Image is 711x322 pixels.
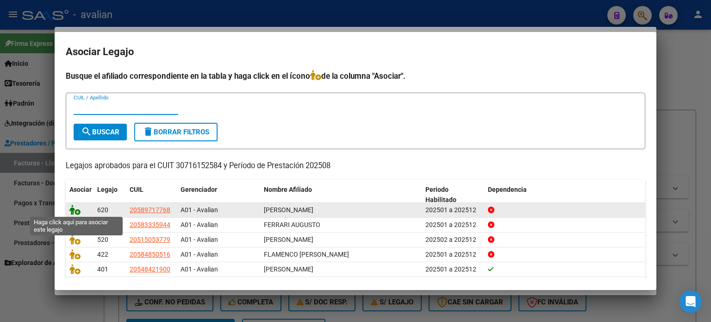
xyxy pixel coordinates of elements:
datatable-header-cell: CUIL [126,180,177,210]
datatable-header-cell: Nombre Afiliado [260,180,422,210]
button: Borrar Filtros [134,123,218,141]
mat-icon: delete [143,126,154,137]
span: FLAMENCO SOSA DANTE [264,251,349,258]
span: GALLO LUCIO MARTIN [264,236,313,243]
span: 20584850516 [130,251,170,258]
span: 401 [97,265,108,273]
span: 422 [97,251,108,258]
span: A01 - Avalian [181,221,218,228]
span: FERRARI AUGUSTO [264,221,320,228]
div: 202502 a 202512 [425,234,480,245]
datatable-header-cell: Periodo Habilitado [422,180,484,210]
div: 202501 a 202512 [425,249,480,260]
span: Legajo [97,186,118,193]
span: A01 - Avalian [181,206,218,214]
span: Dependencia [488,186,527,193]
datatable-header-cell: Dependencia [484,180,646,210]
span: IOCCO BENICIO ANTONIO [264,206,313,214]
span: 620 [97,206,108,214]
span: A01 - Avalian [181,236,218,243]
span: 550 [97,221,108,228]
datatable-header-cell: Asociar [66,180,94,210]
datatable-header-cell: Legajo [94,180,126,210]
mat-icon: search [81,126,92,137]
h2: Asociar Legajo [66,43,645,61]
span: Nombre Afiliado [264,186,312,193]
span: A01 - Avalian [181,251,218,258]
button: Buscar [74,124,127,140]
span: A01 - Avalian [181,265,218,273]
span: Borrar Filtros [143,128,209,136]
datatable-header-cell: Gerenciador [177,180,260,210]
span: 20515053779 [130,236,170,243]
span: Buscar [81,128,119,136]
span: 20589717768 [130,206,170,214]
span: 20583335944 [130,221,170,228]
span: CUIL [130,186,143,193]
div: 202501 a 202512 [425,220,480,230]
span: Gerenciador [181,186,217,193]
div: 202501 a 202512 [425,264,480,275]
span: 20548421900 [130,265,170,273]
span: Periodo Habilitado [425,186,456,204]
div: Open Intercom Messenger [680,290,702,313]
h4: Busque el afiliado correspondiente en la tabla y haga click en el ícono de la columna "Asociar". [66,70,645,82]
div: 202501 a 202512 [425,205,480,215]
p: Legajos aprobados para el CUIT 30716152584 y Período de Prestación 202508 [66,160,645,172]
span: GILL FEDERICO JOSE [264,265,313,273]
span: Asociar [69,186,92,193]
span: 520 [97,236,108,243]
